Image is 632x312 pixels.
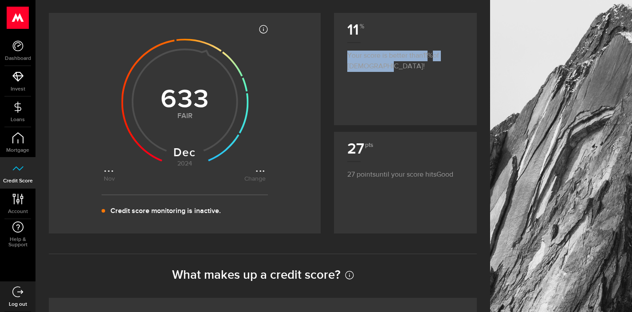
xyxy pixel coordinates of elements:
span: Good [436,171,453,178]
p: until your score hits [347,161,463,180]
b: 11 [347,21,363,39]
p: Your score is better than of [DEMOGRAPHIC_DATA]! [347,42,463,72]
p: Credit score monitoring is inactive. [110,206,221,217]
h2: What makes up a credit score? [49,268,477,282]
span: 11 [423,52,433,59]
b: 27 [347,140,373,158]
button: Open LiveChat chat widget [7,4,34,30]
span: 27 points [347,171,376,178]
